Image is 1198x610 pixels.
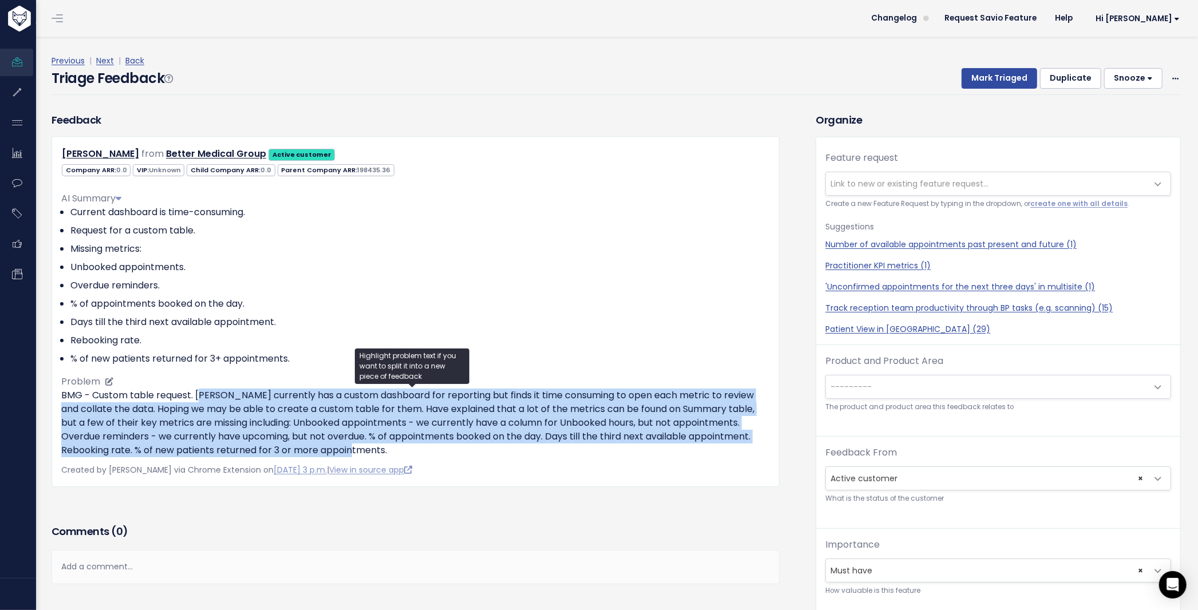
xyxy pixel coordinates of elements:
[62,147,139,160] a: [PERSON_NAME]
[260,165,271,175] span: 0.0
[133,164,184,176] span: VIP:
[274,464,327,476] a: [DATE] 3 p.m.
[825,198,1171,210] small: Create a new Feature Request by typing in the dropdown, or .
[1030,199,1128,208] a: create one with all details
[116,524,123,538] span: 0
[278,164,394,176] span: Parent Company ARR:
[70,260,770,274] li: Unbooked appointments.
[62,164,131,176] span: Company ARR:
[1040,68,1101,89] button: Duplicate
[962,68,1037,89] button: Mark Triaged
[1096,14,1180,23] span: Hi [PERSON_NAME]
[87,55,94,66] span: |
[357,165,390,175] span: 198435.36
[116,55,123,66] span: |
[5,6,94,31] img: logo-white.9d6f32f41409.svg
[116,165,127,175] span: 0.0
[70,352,770,366] li: % of new patients returned for 3+ appointments.
[1159,571,1187,599] div: Open Intercom Messenger
[70,224,770,237] li: Request for a custom table.
[1046,10,1082,27] a: Help
[1082,10,1189,27] a: Hi [PERSON_NAME]
[70,297,770,311] li: % of appointments booked on the day.
[825,220,1171,234] p: Suggestions
[70,279,770,292] li: Overdue reminders.
[355,348,469,384] div: Highlight problem text if you want to split it into a new piece of feedback
[52,524,780,540] h3: Comments ( )
[70,315,770,329] li: Days till the third next available appointment.
[826,559,1148,582] span: Must have
[52,112,101,128] h3: Feedback
[329,464,412,476] a: View in source app
[141,147,164,160] span: from
[96,55,114,66] a: Next
[1138,467,1143,490] span: ×
[831,178,989,189] span: Link to new or existing feature request...
[61,464,412,476] span: Created by [PERSON_NAME] via Chrome Extension on |
[272,150,331,159] strong: Active customer
[52,55,85,66] a: Previous
[825,281,1171,293] a: 'Unconfirmed appointments for the next three days' in multisite (1)
[831,381,872,393] span: ---------
[825,446,897,460] label: Feedback From
[825,151,898,165] label: Feature request
[825,260,1171,272] a: Practitioner KPI metrics (1)
[166,147,266,160] a: Better Medical Group
[70,242,770,256] li: Missing metrics:
[61,192,121,205] span: AI Summary
[825,323,1171,335] a: Patient View in [GEOGRAPHIC_DATA] (29)
[187,164,275,176] span: Child Company ARR:
[816,112,1181,128] h3: Organize
[871,14,917,22] span: Changelog
[825,239,1171,251] a: Number of available appointments past present and future (1)
[825,493,1171,505] small: What is the status of the customer
[52,550,780,584] div: Add a comment...
[825,302,1171,314] a: Track reception team productivity through BP tasks (e.g. scanning) (15)
[52,68,173,89] h4: Triage Feedback
[149,165,181,175] span: Unknown
[825,585,1171,597] small: How valuable is this feature
[825,466,1171,490] span: Active customer
[1138,559,1143,582] span: ×
[70,334,770,347] li: Rebooking rate.
[935,10,1046,27] a: Request Savio Feature
[61,389,770,457] p: BMG - Custom table request. [PERSON_NAME] currently has a custom dashboard for reporting but find...
[125,55,144,66] a: Back
[70,205,770,219] li: Current dashboard is time-consuming.
[825,354,943,368] label: Product and Product Area
[826,467,1148,490] span: Active customer
[825,538,880,552] label: Importance
[1104,68,1163,89] button: Snooze
[825,558,1171,583] span: Must have
[825,401,1171,413] small: The product and product area this feedback relates to
[61,375,100,388] span: Problem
